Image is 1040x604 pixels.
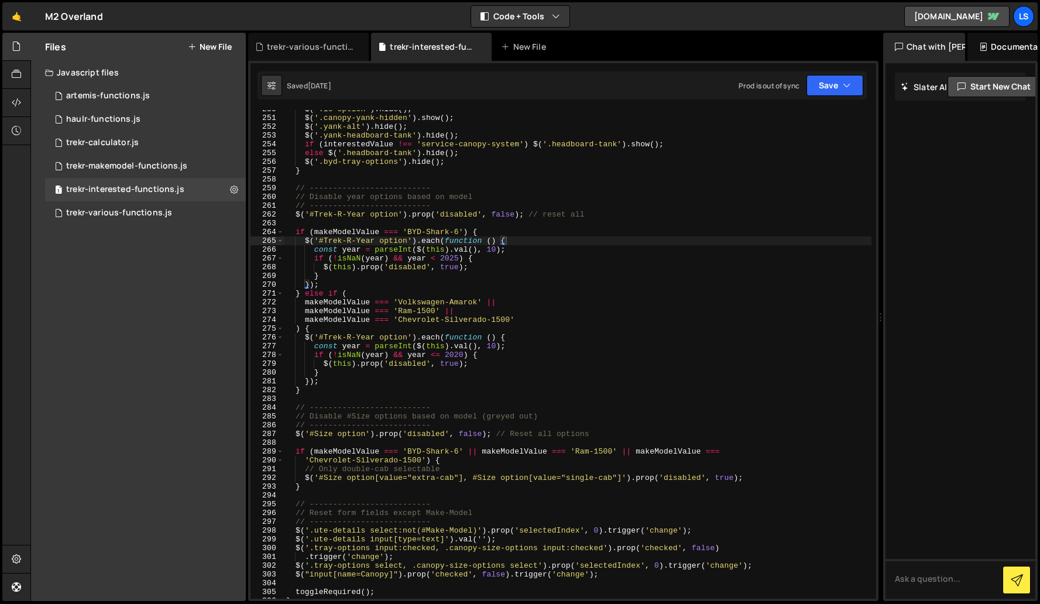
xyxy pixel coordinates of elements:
div: Prod is out of sync [739,81,799,91]
div: 261 [250,201,284,210]
div: 269 [250,272,284,280]
div: 11669/27653.js [45,131,246,155]
div: 251 [250,114,284,122]
div: 298 [250,526,284,535]
div: trekr-various-functions.js [267,41,355,53]
div: 11669/42207.js [45,84,246,108]
div: 291 [250,465,284,473]
div: 256 [250,157,284,166]
div: Javascript files [31,61,246,84]
div: 252 [250,122,284,131]
div: Documentation [967,33,1038,61]
a: [DOMAIN_NAME] [904,6,1010,27]
div: trekr-interested-functions.js [66,184,184,195]
div: trekr-calculator.js [66,138,139,148]
div: 286 [250,421,284,430]
div: 262 [250,210,284,219]
div: 276 [250,333,284,342]
div: Chat with [PERSON_NAME] [883,33,965,61]
div: 275 [250,324,284,333]
div: 267 [250,254,284,263]
div: trekr-various-functions.js [66,208,172,218]
div: 283 [250,394,284,403]
div: artemis-functions.js [66,91,150,101]
div: M2 Overland [45,9,103,23]
div: 289 [250,447,284,456]
div: trekr-makemodel-functions.js [66,161,187,171]
div: 281 [250,377,284,386]
span: 1 [55,186,62,195]
button: Save [806,75,863,96]
div: 300 [250,544,284,552]
div: 11669/40542.js [45,108,246,131]
div: 11669/42694.js [45,178,246,201]
div: 260 [250,193,284,201]
div: 296 [250,509,284,517]
div: 258 [250,175,284,184]
div: haulr-functions.js [66,114,140,125]
div: 297 [250,517,284,526]
div: 303 [250,570,284,579]
div: 255 [250,149,284,157]
div: 257 [250,166,284,175]
div: 265 [250,236,284,245]
div: 11669/37341.js [45,201,246,225]
a: LS [1013,6,1034,27]
div: 272 [250,298,284,307]
div: 270 [250,280,284,289]
div: 11669/37446.js [45,155,246,178]
div: 259 [250,184,284,193]
h2: Slater AI [901,81,948,92]
div: 302 [250,561,284,570]
div: 273 [250,307,284,315]
div: 271 [250,289,284,298]
button: New File [188,42,232,52]
div: 304 [250,579,284,588]
div: 288 [250,438,284,447]
div: 290 [250,456,284,465]
div: 299 [250,535,284,544]
div: 280 [250,368,284,377]
div: 253 [250,131,284,140]
div: 285 [250,412,284,421]
div: 305 [250,588,284,596]
div: New File [501,41,550,53]
div: [DATE] [308,81,331,91]
div: 279 [250,359,284,368]
div: 294 [250,491,284,500]
div: 278 [250,351,284,359]
div: 282 [250,386,284,394]
h2: Files [45,40,66,53]
div: 284 [250,403,284,412]
div: 295 [250,500,284,509]
div: 268 [250,263,284,272]
div: trekr-interested-functions.js [390,41,478,53]
div: 254 [250,140,284,149]
div: 264 [250,228,284,236]
a: 🤙 [2,2,31,30]
div: 292 [250,473,284,482]
div: 263 [250,219,284,228]
div: 266 [250,245,284,254]
div: 287 [250,430,284,438]
button: Code + Tools [471,6,569,27]
div: 277 [250,342,284,351]
div: 293 [250,482,284,491]
div: Saved [287,81,331,91]
div: 301 [250,552,284,561]
div: 274 [250,315,284,324]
